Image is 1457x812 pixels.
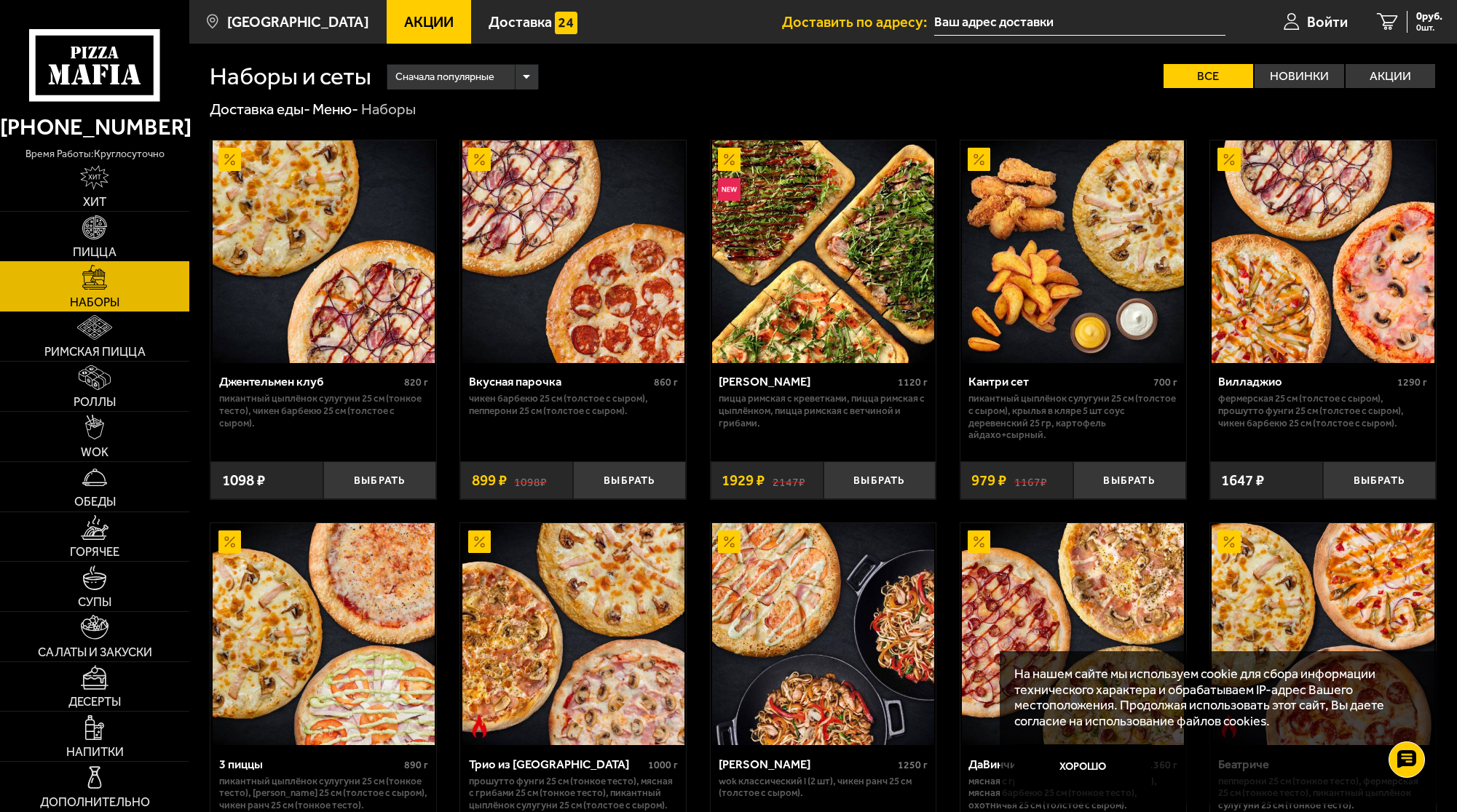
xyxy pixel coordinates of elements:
p: Пикантный цыплёнок сулугуни 25 см (тонкое тесто), [PERSON_NAME] 25 см (толстое с сыром), Чикен Ра... [219,775,428,811]
img: 3 пиццы [213,523,435,745]
a: АкционныйКантри сет [960,140,1186,362]
span: Доставить по адресу: [782,15,934,29]
a: АкционныйОстрое блюдоТрио из Рио [460,523,686,745]
span: Напитки [66,746,124,758]
span: 860 г [654,376,678,389]
p: На нашем сайте мы используем cookie для сбора информации технического характера и обрабатываем IP... [1014,666,1413,729]
img: Вилладжио [1212,140,1434,362]
img: Мама Миа [712,140,934,362]
input: Ваш адрес доставки [934,9,1225,36]
span: WOK [81,446,108,458]
span: Обеды [74,495,116,508]
img: Акционный [468,148,491,170]
div: [PERSON_NAME] [719,757,894,771]
img: Акционный [968,148,990,170]
span: 899 ₽ [472,473,507,488]
span: 890 г [404,759,428,771]
s: 2147 ₽ [773,473,805,488]
span: 0 шт. [1416,23,1442,33]
a: Меню- [312,100,358,118]
span: 1120 г [898,376,928,389]
img: Джентельмен клуб [213,140,435,362]
div: Вкусная парочка [469,374,650,389]
img: 15daf4d41897b9f0e9f617042186c801.svg [555,12,577,34]
span: Войти [1307,15,1348,29]
img: Новинка [718,178,741,201]
span: Сначала популярные [395,63,494,92]
label: Новинки [1255,64,1344,88]
img: Беатриче [1212,523,1434,745]
s: 1098 ₽ [514,473,547,488]
span: Горячее [70,546,119,558]
a: АкционныйНовинкаМама Миа [711,140,936,362]
span: 0 руб. [1416,11,1442,22]
button: Выбрать [824,461,936,498]
div: Кантри сет [968,374,1150,389]
img: Вкусная парочка [462,140,684,362]
img: Трио из Рио [462,523,684,745]
img: Акционный [218,530,241,553]
span: 1098 ₽ [222,473,265,488]
button: Хорошо [1014,744,1151,790]
a: АкционныйВкусная парочка [460,140,686,362]
div: Наборы [361,100,416,119]
img: Акционный [718,530,741,553]
span: Десерты [68,696,121,708]
span: [GEOGRAPHIC_DATA] [227,15,369,29]
span: Наборы [70,296,119,309]
span: 820 г [404,376,428,389]
span: Дополнительно [40,796,150,808]
img: Акционный [1217,148,1240,170]
a: АкционныйОстрое блюдоБеатриче [1210,523,1436,745]
h1: Наборы и сеты [210,64,371,88]
div: Вилладжио [1218,374,1394,389]
span: Хит [83,196,106,208]
p: Пикантный цыплёнок сулугуни 25 см (толстое с сыром), крылья в кляре 5 шт соус деревенский 25 гр, ... [968,392,1177,441]
div: 3 пиццы [219,757,400,771]
a: Доставка еды- [210,100,310,118]
p: Wok классический L (2 шт), Чикен Ранч 25 см (толстое с сыром). [719,775,928,799]
span: 1647 ₽ [1221,473,1264,488]
label: Акции [1346,64,1435,88]
a: АкционныйДжентельмен клуб [210,140,436,362]
span: Доставка [489,15,552,29]
img: Акционный [1217,530,1240,553]
span: Супы [78,596,111,608]
div: Трио из [GEOGRAPHIC_DATA] [469,757,644,771]
p: Прошутто Фунги 25 см (тонкое тесто), Мясная с грибами 25 см (тонкое тесто), Пикантный цыплёнок су... [469,775,678,811]
span: 979 ₽ [971,473,1006,488]
a: Акционный3 пиццы [210,523,436,745]
a: АкционныйВилла Капри [711,523,936,745]
p: Фермерская 25 см (толстое с сыром), Прошутто Фунги 25 см (толстое с сыром), Чикен Барбекю 25 см (... [1218,392,1427,429]
img: Острое блюдо [468,715,491,737]
span: 1290 г [1397,376,1427,389]
img: Акционный [718,148,741,170]
img: Кантри сет [962,140,1184,362]
button: Выбрать [323,461,436,498]
img: Акционный [468,530,491,553]
span: Пицца [73,246,117,258]
p: Пицца Римская с креветками, Пицца Римская с цыплёнком, Пицца Римская с ветчиной и грибами. [719,392,928,429]
p: Чикен Барбекю 25 см (толстое с сыром), Пепперони 25 см (толстое с сыром). [469,392,678,416]
button: Выбрать [573,461,686,498]
img: Вилла Капри [712,523,934,745]
div: [PERSON_NAME] [719,374,894,389]
span: 700 г [1153,376,1177,389]
div: Джентельмен клуб [219,374,400,389]
label: Все [1164,64,1253,88]
a: АкционныйВилладжио [1210,140,1436,362]
span: Римская пицца [44,346,146,358]
img: Акционный [218,148,241,170]
s: 1167 ₽ [1014,473,1047,488]
span: Роллы [74,396,116,408]
span: Салаты и закуски [38,646,152,658]
div: ДаВинчи сет [968,757,1144,771]
span: 1929 ₽ [722,473,765,488]
img: Акционный [968,530,990,553]
img: ДаВинчи сет [962,523,1184,745]
button: Выбрать [1323,461,1436,498]
p: Пикантный цыплёнок сулугуни 25 см (тонкое тесто), Чикен Барбекю 25 см (толстое с сыром). [219,392,428,429]
p: Мясная с грибами 25 см (толстое с сыром), Мясная Барбекю 25 см (тонкое тесто), Охотничья 25 см (т... [968,775,1177,811]
span: 1250 г [898,759,928,771]
span: Акции [404,15,454,29]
